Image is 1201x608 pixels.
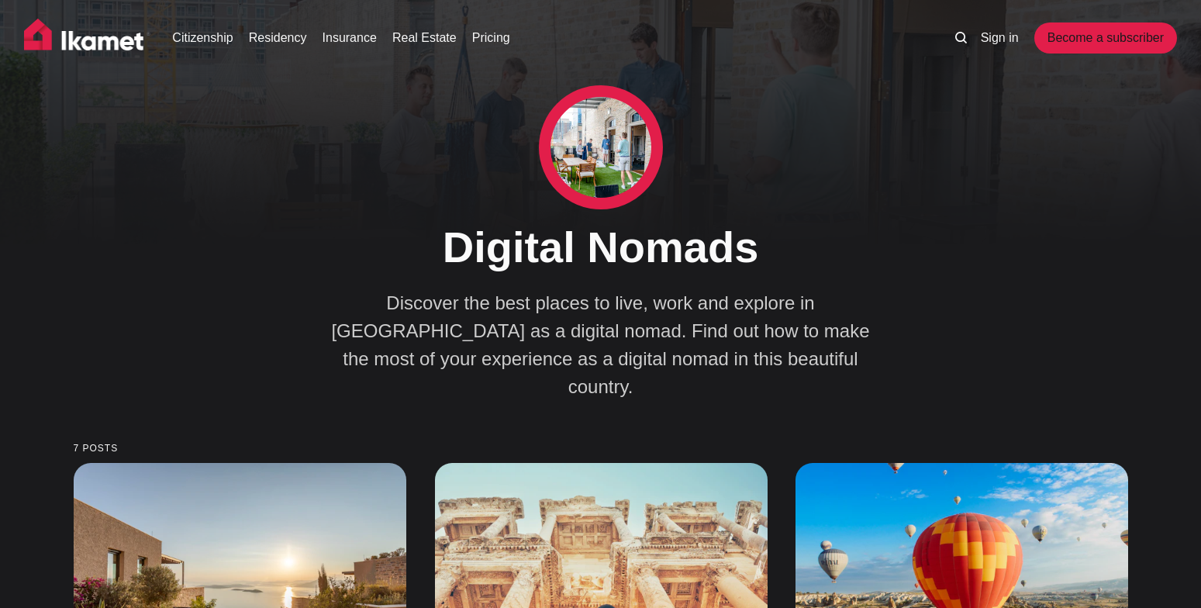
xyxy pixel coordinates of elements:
h1: Digital Nomads [314,221,888,273]
a: Citizenship [172,29,233,47]
small: 7 posts [74,444,1128,454]
a: Real Estate [392,29,457,47]
img: Ikamet home [24,19,151,57]
a: Become a subscriber [1034,22,1177,54]
a: Sign in [981,29,1019,47]
img: Digital Nomads [550,97,651,198]
a: Insurance [323,29,377,47]
a: Pricing [472,29,510,47]
a: Residency [249,29,307,47]
p: Discover the best places to live, work and explore in [GEOGRAPHIC_DATA] as a digital nomad. Find ... [330,289,872,401]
